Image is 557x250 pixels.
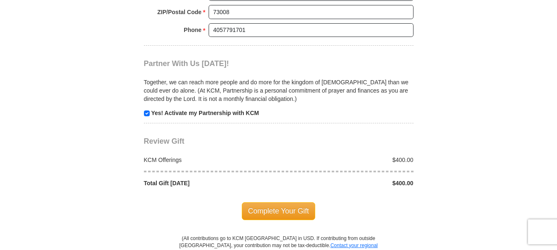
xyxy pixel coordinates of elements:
strong: ZIP/Postal Code [157,6,202,18]
strong: Yes! Activate my Partnership with KCM [151,110,259,116]
span: Review Gift [144,137,185,145]
span: Partner With Us [DATE]! [144,59,229,68]
div: $400.00 [279,156,418,164]
div: Total Gift [DATE] [139,179,279,187]
span: Complete Your Gift [242,202,315,220]
p: Together, we can reach more people and do more for the kingdom of [DEMOGRAPHIC_DATA] than we coul... [144,78,413,103]
strong: Phone [184,24,202,36]
div: KCM Offerings [139,156,279,164]
div: $400.00 [279,179,418,187]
